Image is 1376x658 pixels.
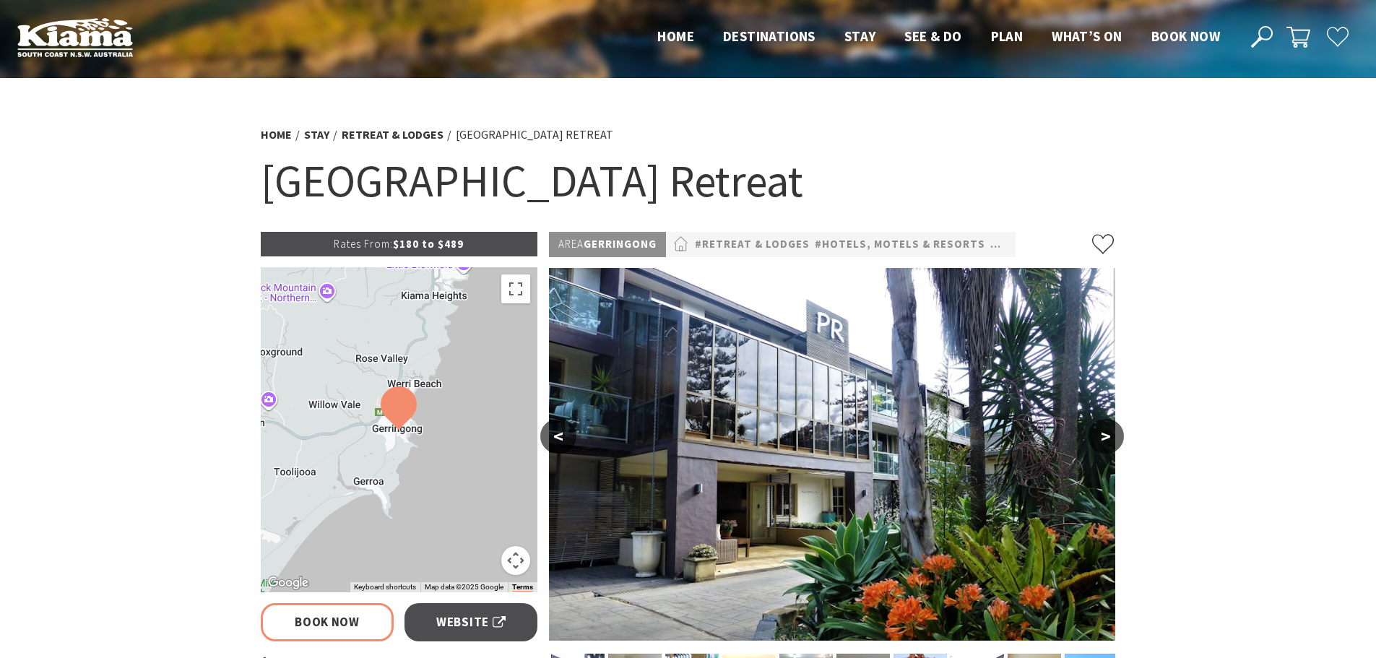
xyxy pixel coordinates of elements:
[904,27,961,45] span: See & Do
[540,419,576,454] button: <
[342,127,443,142] a: Retreat & Lodges
[261,232,538,256] p: $180 to $489
[304,127,329,142] a: Stay
[436,612,506,632] span: Website
[261,127,292,142] a: Home
[991,27,1024,45] span: Plan
[17,17,133,57] img: Kiama Logo
[264,573,312,592] img: Google
[261,603,394,641] a: Book Now
[643,25,1234,49] nav: Main Menu
[844,27,876,45] span: Stay
[549,268,1115,641] img: Facade
[404,603,538,641] a: Website
[815,235,985,254] a: #Hotels, Motels & Resorts
[334,237,393,251] span: Rates From:
[354,582,416,592] button: Keyboard shortcuts
[558,237,584,251] span: Area
[501,546,530,575] button: Map camera controls
[501,274,530,303] button: Toggle fullscreen view
[456,126,613,144] li: [GEOGRAPHIC_DATA] Retreat
[425,583,503,591] span: Map data ©2025 Google
[549,232,666,257] p: Gerringong
[1052,27,1122,45] span: What’s On
[1088,419,1124,454] button: >
[1151,27,1220,45] span: Book now
[261,152,1116,210] h1: [GEOGRAPHIC_DATA] Retreat
[264,573,312,592] a: Open this area in Google Maps (opens a new window)
[723,27,815,45] span: Destinations
[695,235,810,254] a: #Retreat & Lodges
[657,27,694,45] span: Home
[512,583,533,592] a: Terms (opens in new tab)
